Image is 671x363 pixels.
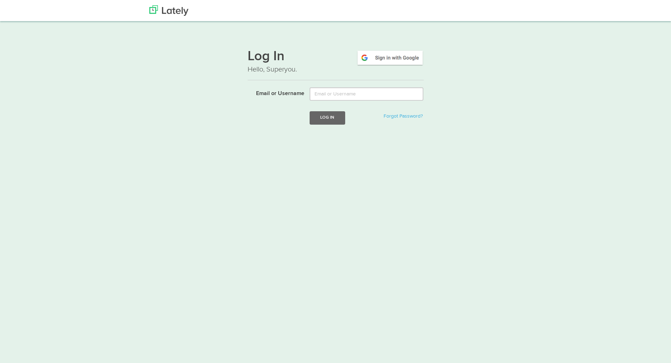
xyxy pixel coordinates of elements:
button: Log In [310,111,345,124]
p: Hello, Superyou. [248,64,424,75]
a: Forgot Password? [384,114,423,119]
input: Email or Username [310,87,423,101]
label: Email or Username [242,87,305,98]
h1: Log In [248,50,424,64]
img: google-signin.png [356,50,424,66]
img: Lately [149,5,188,16]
